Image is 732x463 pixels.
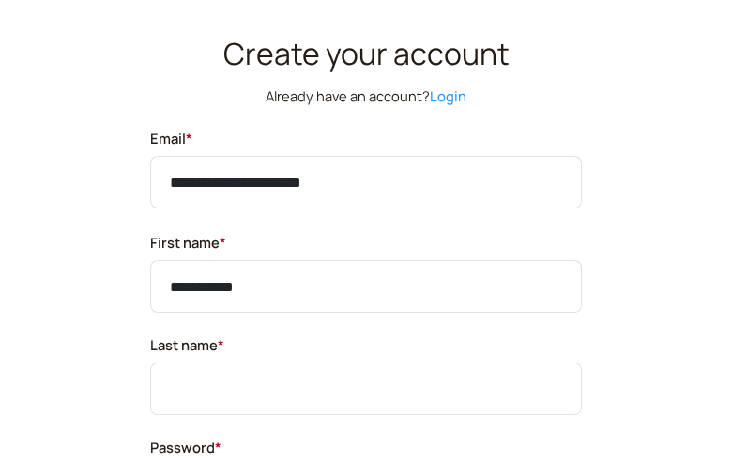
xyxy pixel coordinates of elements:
a: Login [430,86,466,105]
label: Email [150,125,582,151]
label: Last name [150,332,582,358]
h1: Create your account [150,33,582,75]
label: First name [150,229,582,255]
p: Already have an account? [150,85,582,106]
label: Password [150,434,582,460]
